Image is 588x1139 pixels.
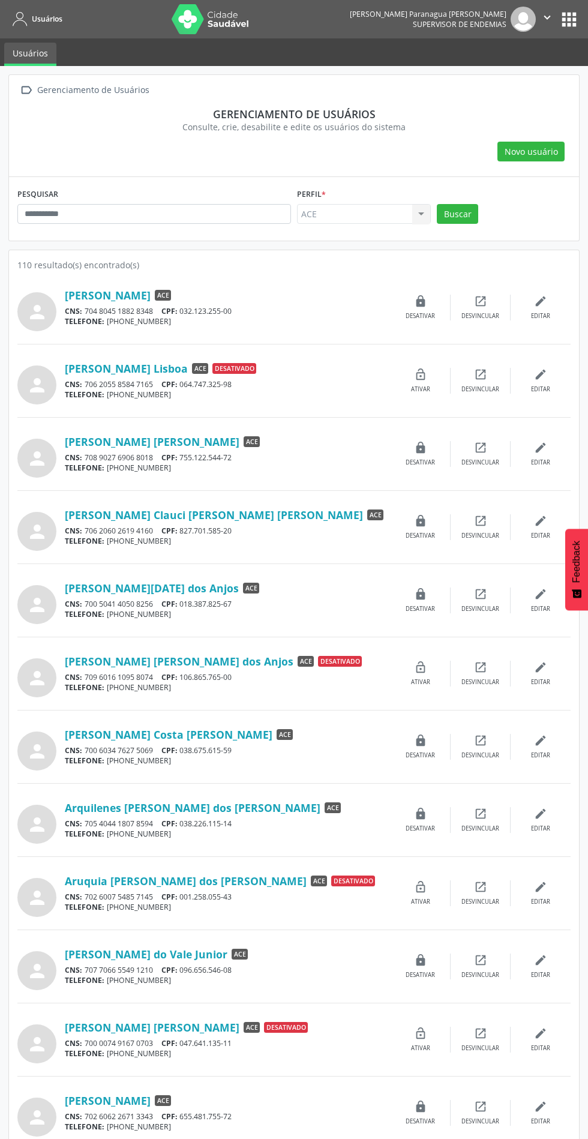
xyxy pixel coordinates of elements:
[65,1048,104,1059] span: TELEFONE:
[534,514,547,527] i: edit
[35,82,151,99] div: Gerenciamento de Usuários
[161,892,178,902] span: CPF:
[474,441,487,454] i: open_in_new
[65,1111,82,1122] span: CNS:
[414,880,427,894] i: lock_open
[474,880,487,894] i: open_in_new
[65,1122,391,1132] div: [PHONE_NUMBER]
[65,1111,391,1122] div: 702 6062 2671 3343 655.481.755-72
[414,295,427,308] i: lock
[414,734,427,747] i: lock
[65,902,391,912] div: [PHONE_NUMBER]
[461,605,499,613] div: Desvincular
[65,316,104,326] span: TELEFONE:
[65,682,391,693] div: [PHONE_NUMBER]
[243,583,259,594] span: ACE
[497,142,565,162] button: Novo usuário
[65,526,82,536] span: CNS:
[65,829,391,839] div: [PHONE_NUMBER]
[26,594,48,616] i: person
[26,107,562,121] div: Gerenciamento de usuários
[161,819,178,829] span: CPF:
[559,9,580,30] button: apps
[17,82,35,99] i: 
[65,536,104,546] span: TELEFONE:
[406,532,435,540] div: Desativar
[26,448,48,469] i: person
[65,1122,104,1132] span: TELEFONE:
[65,1048,391,1059] div: [PHONE_NUMBER]
[461,458,499,467] div: Desvincular
[65,672,391,682] div: 709 6016 1095 8074 106.865.765-00
[534,807,547,820] i: edit
[65,819,391,829] div: 705 4044 1807 8594 038.226.115-14
[65,672,82,682] span: CNS:
[531,385,550,394] div: Editar
[232,949,248,960] span: ACE
[65,306,391,316] div: 704 8045 1882 8348 032.123.255-00
[331,876,375,886] span: Desativado
[474,514,487,527] i: open_in_new
[65,609,104,619] span: TELEFONE:
[65,526,391,536] div: 706 2060 2619 4160 827.701.585-20
[534,588,547,601] i: edit
[474,954,487,967] i: open_in_new
[26,521,48,542] i: person
[65,609,391,619] div: [PHONE_NUMBER]
[65,745,391,756] div: 700 6034 7627 5069 038.675.615-59
[414,514,427,527] i: lock
[461,532,499,540] div: Desvincular
[531,1044,550,1053] div: Editar
[161,452,178,463] span: CPF:
[161,599,178,609] span: CPF:
[534,661,547,674] i: edit
[26,814,48,835] i: person
[474,368,487,381] i: open_in_new
[65,756,104,766] span: TELEFONE:
[264,1022,308,1033] span: Desativado
[531,312,550,320] div: Editar
[406,1117,435,1126] div: Desativar
[26,121,562,133] div: Consulte, crie, desabilite e edite os usuários do sistema
[406,751,435,760] div: Desativar
[531,971,550,979] div: Editar
[474,807,487,820] i: open_in_new
[65,452,82,463] span: CNS:
[534,295,547,308] i: edit
[65,306,82,316] span: CNS:
[65,463,104,473] span: TELEFONE:
[461,678,499,687] div: Desvincular
[65,892,391,902] div: 702 6007 5485 7145 001.258.055-43
[65,902,104,912] span: TELEFONE:
[461,1117,499,1126] div: Desvincular
[536,7,559,32] button: 
[414,807,427,820] i: lock
[26,301,48,323] i: person
[298,656,314,667] span: ACE
[65,463,391,473] div: [PHONE_NUMBER]
[65,1038,82,1048] span: CNS:
[65,452,391,463] div: 708 9027 6906 8018 755.122.544-72
[65,975,104,985] span: TELEFONE:
[474,661,487,674] i: open_in_new
[461,898,499,906] div: Desvincular
[411,385,430,394] div: Ativar
[565,529,588,610] button: Feedback - Mostrar pesquisa
[26,960,48,982] i: person
[411,678,430,687] div: Ativar
[531,898,550,906] div: Editar
[65,1094,151,1107] a: [PERSON_NAME]
[155,1095,171,1106] span: ACE
[26,1033,48,1055] i: person
[414,1100,427,1113] i: lock
[461,385,499,394] div: Desvincular
[311,876,327,886] span: ACE
[277,729,293,740] span: ACE
[534,880,547,894] i: edit
[474,1100,487,1113] i: open_in_new
[531,605,550,613] div: Editar
[161,1111,178,1122] span: CPF:
[155,290,171,301] span: ACE
[26,667,48,689] i: person
[65,289,151,302] a: [PERSON_NAME]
